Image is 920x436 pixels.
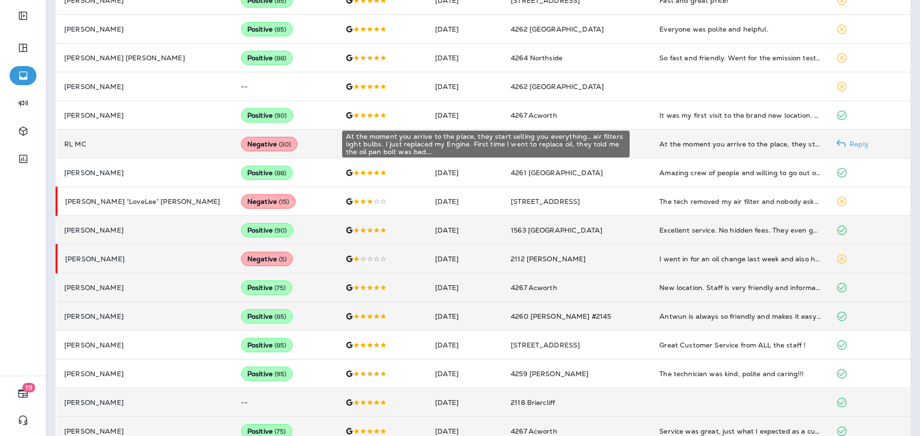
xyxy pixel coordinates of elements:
[64,427,226,435] p: [PERSON_NAME]
[64,370,226,378] p: [PERSON_NAME]
[64,313,226,320] p: [PERSON_NAME]
[342,131,630,157] div: At the moment you arrive to the place, they start selling you everything… air filters light bulbs...
[659,197,821,206] div: The tech removed my air filter and nobody asked him too, and then proceeded to try to get me to b...
[241,309,293,324] div: Positive
[511,25,604,34] span: 4262 [GEOGRAPHIC_DATA]
[233,72,338,101] td: --
[241,137,298,151] div: Negative
[275,169,287,177] span: ( 88 )
[427,359,503,388] td: [DATE]
[241,280,292,295] div: Positive
[65,255,226,263] p: [PERSON_NAME]
[659,283,821,292] div: New location. Staff is very friendly and informative.
[511,82,604,91] span: 4262 [GEOGRAPHIC_DATA]
[427,216,503,245] td: [DATE]
[241,223,293,237] div: Positive
[275,427,286,436] span: ( 75 )
[64,284,226,291] p: [PERSON_NAME]
[427,15,503,44] td: [DATE]
[846,140,869,148] p: Reply
[275,54,287,62] span: ( 88 )
[241,338,293,352] div: Positive
[659,340,821,350] div: Great Customer Service from ALL the staff !
[659,168,821,178] div: Amazing crew of people and willing to go out of there way to help out
[10,384,36,403] button: 19
[427,44,503,72] td: [DATE]
[241,51,293,65] div: Positive
[427,331,503,359] td: [DATE]
[511,283,557,292] span: 4267 Acworth
[511,427,557,436] span: 4267 Acworth
[511,111,557,120] span: 4267 Acworth
[64,54,226,62] p: [PERSON_NAME] [PERSON_NAME]
[241,22,293,36] div: Positive
[511,398,555,407] span: 2118 Briarcliff
[64,341,226,349] p: [PERSON_NAME]
[427,158,503,187] td: [DATE]
[275,313,287,321] span: ( 85 )
[65,198,226,205] p: [PERSON_NAME] “LoveLee” [PERSON_NAME]
[279,140,291,148] span: ( 30 )
[275,284,286,292] span: ( 75 )
[64,226,226,234] p: [PERSON_NAME]
[511,197,580,206] span: [STREET_ADDRESS]
[241,194,296,209] div: Negative
[659,139,821,149] div: At the moment you arrive to the place, they start selling you everything… air filters light bulbs...
[659,312,821,321] div: Antwun is always so friendly and makes it easy to keep coming back! I've been going there for yea...
[279,255,287,263] span: ( 5 )
[511,341,580,349] span: [STREET_ADDRESS]
[241,108,293,123] div: Positive
[23,383,35,392] span: 19
[275,370,287,378] span: ( 95 )
[659,24,821,34] div: Everyone was polite and helpful.
[279,198,289,206] span: ( 15 )
[64,112,226,119] p: [PERSON_NAME]
[233,388,338,417] td: --
[275,341,287,349] span: ( 85 )
[659,254,821,264] div: I went in for an oil change last week and also had the coolant filled. About 5 miles after drivin...
[511,369,589,378] span: 4259 [PERSON_NAME]
[241,166,293,180] div: Positive
[659,111,821,120] div: It was my first visit to the brand new location. Brian and the crew were on it! Got me in and out...
[427,273,503,302] td: [DATE]
[427,245,503,273] td: [DATE]
[427,72,503,101] td: [DATE]
[427,187,503,216] td: [DATE]
[275,226,287,235] span: ( 90 )
[659,225,821,235] div: Excellent service. No hidden fees. They even gave me a free car wash coupon. Thank you so much ji...
[10,6,36,25] button: Expand Sidebar
[511,312,611,321] span: 4260 [PERSON_NAME] #2145
[64,83,226,90] p: [PERSON_NAME]
[659,369,821,379] div: The technician was kind, polite and caring!!!
[427,302,503,331] td: [DATE]
[511,168,603,177] span: 4261 [GEOGRAPHIC_DATA]
[659,426,821,436] div: Service was great, just what I expected as a customer. So just because the location I sure hope t...
[64,399,226,406] p: [PERSON_NAME]
[64,169,226,177] p: [PERSON_NAME]
[511,255,586,263] span: 2112 [PERSON_NAME]
[427,101,503,130] td: [DATE]
[427,388,503,417] td: [DATE]
[241,367,293,381] div: Positive
[659,53,821,63] div: So fast and friendly. Went for the emission test. And they even helped inflate my tires for free
[275,25,287,34] span: ( 85 )
[241,252,293,266] div: Negative
[511,226,602,235] span: 1563 [GEOGRAPHIC_DATA]
[511,54,563,62] span: 4264 Northside
[64,140,226,148] p: RL MC
[275,112,287,120] span: ( 90 )
[64,25,226,33] p: [PERSON_NAME]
